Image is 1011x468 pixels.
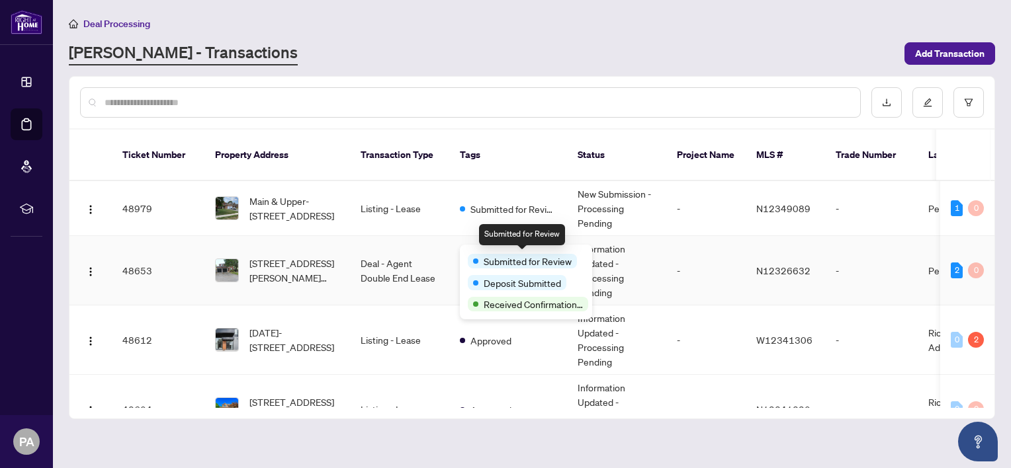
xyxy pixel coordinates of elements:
[216,259,238,282] img: thumbnail-img
[350,375,449,444] td: Listing - Lease
[756,334,813,346] span: W12341306
[567,130,666,181] th: Status
[69,42,298,65] a: [PERSON_NAME] - Transactions
[756,202,811,214] span: N12349089
[904,42,995,65] button: Add Transaction
[470,202,556,216] span: Submitted for Review
[923,98,932,107] span: edit
[951,401,963,417] div: 0
[567,181,666,236] td: New Submission - Processing Pending
[85,266,96,277] img: Logo
[825,305,918,375] td: -
[666,181,746,236] td: -
[953,87,984,118] button: filter
[112,181,204,236] td: 48979
[216,197,238,219] img: thumbnail-img
[871,87,902,118] button: download
[216,398,238,420] img: thumbnail-img
[80,198,101,219] button: Logo
[449,130,567,181] th: Tags
[484,276,561,290] span: Deposit Submitted
[112,375,204,444] td: 48604
[484,254,572,268] span: Submitted for Review
[249,194,339,223] span: Main & Upper-[STREET_ADDRESS]
[112,305,204,375] td: 48612
[951,200,963,216] div: 1
[567,305,666,375] td: Information Updated - Processing Pending
[915,43,985,64] span: Add Transaction
[746,130,825,181] th: MLS #
[249,395,339,424] span: [STREET_ADDRESS][PERSON_NAME]
[85,204,96,215] img: Logo
[204,130,350,181] th: Property Address
[85,336,96,346] img: Logo
[666,305,746,375] td: -
[249,325,339,354] span: [DATE]-[STREET_ADDRESS]
[756,264,811,276] span: N12326632
[470,403,511,417] span: Approved
[825,236,918,305] td: -
[666,375,746,444] td: -
[80,399,101,420] button: Logo
[666,130,746,181] th: Project Name
[912,87,943,118] button: edit
[85,405,96,416] img: Logo
[756,403,811,415] span: N12341320
[964,98,973,107] span: filter
[350,236,449,305] td: Deal - Agent Double End Lease
[11,10,42,34] img: logo
[968,332,984,348] div: 2
[968,200,984,216] div: 0
[112,130,204,181] th: Ticket Number
[567,236,666,305] td: Information Updated - Processing Pending
[968,401,984,417] div: 0
[350,305,449,375] td: Listing - Lease
[951,332,963,348] div: 0
[83,18,150,30] span: Deal Processing
[80,329,101,350] button: Logo
[882,98,891,107] span: download
[968,262,984,278] div: 0
[958,422,998,461] button: Open asap
[80,260,101,281] button: Logo
[350,130,449,181] th: Transaction Type
[825,375,918,444] td: -
[69,19,78,28] span: home
[484,297,583,311] span: Received Confirmation of Closing
[825,181,918,236] td: -
[825,130,918,181] th: Trade Number
[470,333,511,348] span: Approved
[19,432,34,451] span: PA
[666,236,746,305] td: -
[567,375,666,444] td: Information Updated - Processing Pending
[479,224,565,245] div: Submitted for Review
[951,262,963,278] div: 2
[112,236,204,305] td: 48653
[350,181,449,236] td: Listing - Lease
[216,329,238,351] img: thumbnail-img
[249,256,339,285] span: [STREET_ADDRESS][PERSON_NAME][PERSON_NAME]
